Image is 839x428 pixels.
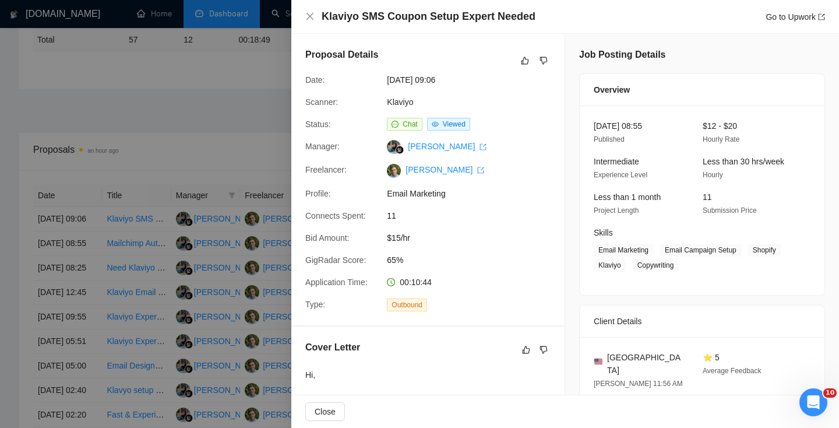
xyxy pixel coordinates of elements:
[305,97,338,107] span: Scanner:
[594,135,625,143] span: Published
[387,187,562,200] span: Email Marketing
[387,254,562,266] span: 65%
[305,189,331,198] span: Profile:
[305,12,315,22] button: Close
[594,206,639,215] span: Project Length
[594,259,626,272] span: Klaviyo
[403,120,417,128] span: Chat
[594,244,653,257] span: Email Marketing
[633,259,679,272] span: Copywriting
[392,121,399,128] span: message
[305,233,350,243] span: Bid Amount:
[305,48,378,62] h5: Proposal Details
[387,231,562,244] span: $15/hr
[519,343,533,357] button: like
[322,9,535,24] h4: Klaviyo SMS Coupon Setup Expert Needed
[594,157,639,166] span: Intermediate
[521,56,529,65] span: like
[823,388,837,398] span: 10
[703,192,712,202] span: 11
[540,345,548,355] span: dislike
[477,167,484,174] span: export
[703,353,720,362] span: ⭐ 5
[703,157,784,166] span: Less than 30 hrs/week
[818,13,825,20] span: export
[660,244,741,257] span: Email Campaign Setup
[594,380,683,388] span: [PERSON_NAME] 11:56 AM
[305,341,360,355] h5: Cover Letter
[607,351,684,377] span: [GEOGRAPHIC_DATA]
[305,255,366,265] span: GigRadar Score:
[766,12,825,22] a: Go to Upworkexport
[594,171,647,179] span: Experience Level
[408,142,487,151] a: [PERSON_NAME] export
[537,54,551,68] button: dislike
[748,244,781,257] span: Shopify
[305,300,325,309] span: Type:
[387,278,395,286] span: clock-circle
[540,56,548,65] span: dislike
[799,388,827,416] iframe: Intercom live chat
[518,54,532,68] button: like
[594,192,661,202] span: Less than 1 month
[387,299,427,311] span: Outbound
[406,165,484,174] a: [PERSON_NAME] export
[387,97,413,107] a: Klaviyo
[594,357,602,366] img: 🇺🇸
[305,120,331,129] span: Status:
[703,171,723,179] span: Hourly
[396,146,404,154] img: gigradar-bm.png
[703,135,739,143] span: Hourly Rate
[387,209,562,222] span: 11
[387,73,562,86] span: [DATE] 09:06
[594,121,642,131] span: [DATE] 08:55
[537,343,551,357] button: dislike
[387,164,401,178] img: c1Gu2mD9luRLgfYUrSoie2T9wSsMoZSLoeqTP96S1HuLMtq1DTnKh0gNMQjVofKBqI
[594,306,810,337] div: Client Details
[703,206,757,215] span: Submission Price
[305,402,345,421] button: Close
[579,48,665,62] h5: Job Posting Details
[480,143,487,150] span: export
[305,165,347,174] span: Freelancer:
[594,228,613,237] span: Skills
[594,83,630,96] span: Overview
[522,345,530,355] span: like
[305,142,340,151] span: Manager:
[400,278,432,287] span: 00:10:44
[443,120,466,128] span: Viewed
[305,75,325,85] span: Date:
[305,12,315,21] span: close
[432,121,439,128] span: eye
[305,211,366,220] span: Connects Spent:
[703,367,762,375] span: Average Feedback
[703,121,737,131] span: $12 - $20
[315,405,336,418] span: Close
[305,278,368,287] span: Application Time:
